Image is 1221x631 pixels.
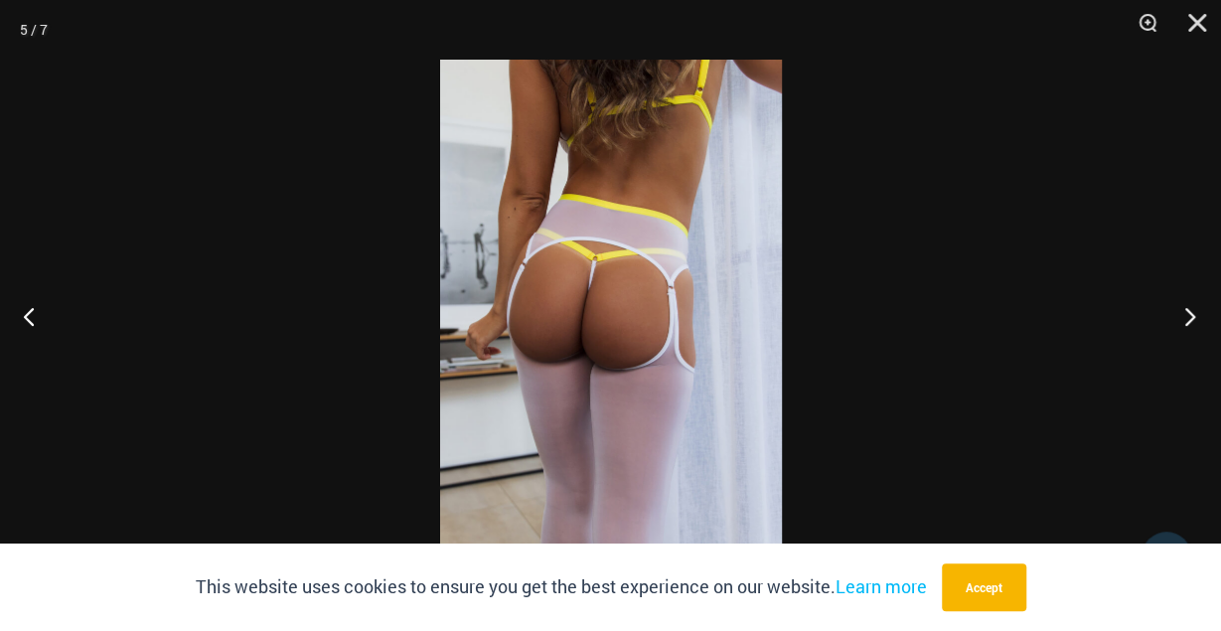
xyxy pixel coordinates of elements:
[440,60,782,571] img: Electric Illusion White Neon Yellow 1521 Bra 611 Micro 552 Tights 04
[196,572,927,602] p: This website uses cookies to ensure you get the best experience on our website.
[942,563,1026,611] button: Accept
[20,15,48,45] div: 5 / 7
[836,574,927,598] a: Learn more
[1146,266,1221,366] button: Next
